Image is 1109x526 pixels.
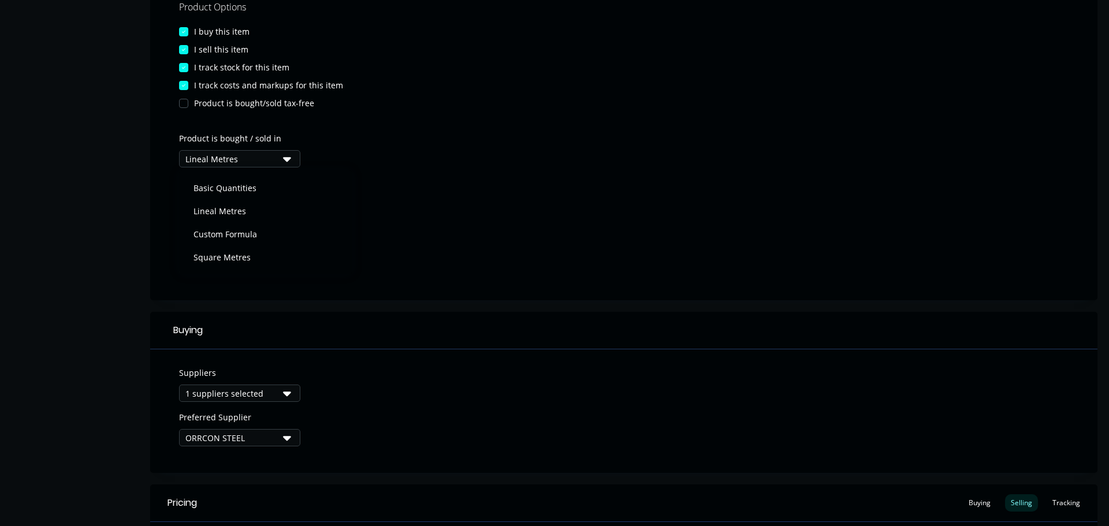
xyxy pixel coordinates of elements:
div: Product is bought/sold tax-free [194,97,314,109]
div: Buying [150,312,1097,349]
div: Basic Quantities [179,176,352,199]
div: Buying [963,494,996,512]
div: I sell this item [194,43,248,55]
button: 1 suppliers selected [179,385,300,402]
div: I track stock for this item [194,61,289,73]
label: Product is bought / sold in [179,132,295,144]
div: ORRCON STEEL [185,432,278,444]
div: I buy this item [194,25,250,38]
div: Custom Formula [179,222,352,245]
div: Lineal Metres [179,199,352,222]
div: Tracking [1047,494,1086,512]
div: Selling [1005,494,1038,512]
div: I track costs and markups for this item [194,79,343,91]
button: ORRCON STEEL [179,429,300,446]
div: Lineal Metres [185,153,278,165]
div: Square Metres [179,245,352,268]
div: Pricing [168,496,197,510]
label: Preferred Supplier [179,411,300,423]
button: Lineal Metres [179,150,300,167]
label: Suppliers [179,367,300,379]
div: 1 suppliers selected [185,387,278,400]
